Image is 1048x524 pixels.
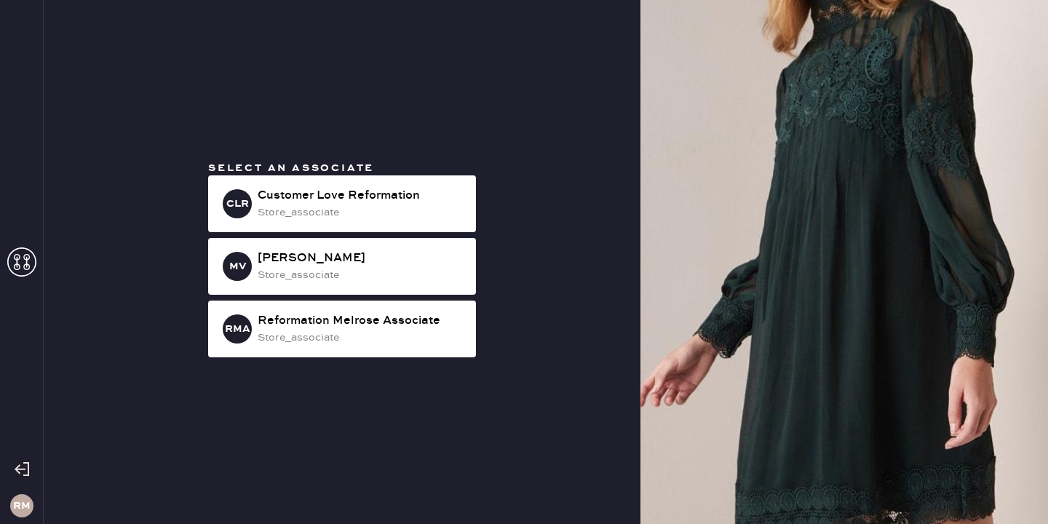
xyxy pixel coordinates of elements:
h3: RMA [225,324,250,334]
h3: RM [13,501,31,511]
div: store_associate [258,267,464,283]
h3: MV [229,261,246,271]
div: store_associate [258,205,464,221]
span: Select an associate [208,162,374,175]
div: store_associate [258,330,464,346]
div: Customer Love Reformation [258,187,464,205]
div: Reformation Melrose Associate [258,312,464,330]
h3: CLR [226,199,249,209]
div: [PERSON_NAME] [258,250,464,267]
